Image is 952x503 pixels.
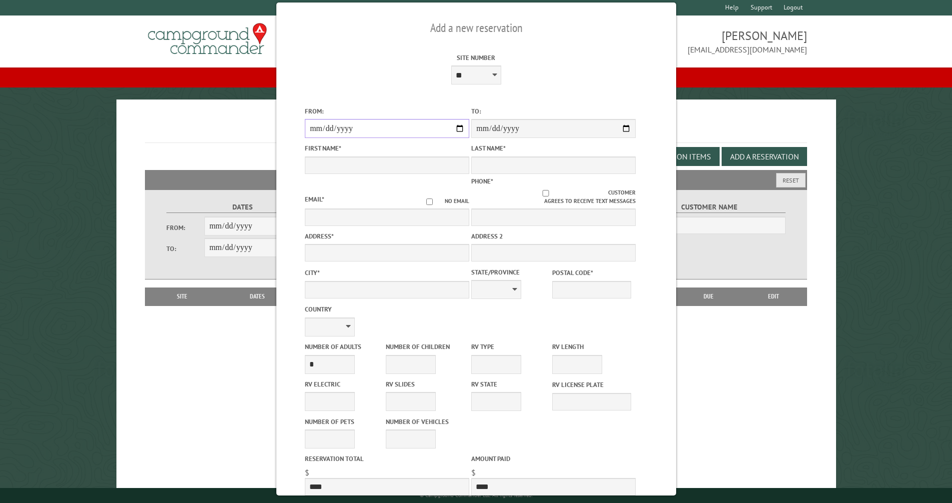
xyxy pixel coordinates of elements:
h2: Filters [145,170,808,189]
label: RV State [471,379,550,389]
th: Due [677,287,740,305]
small: © Campground Commander LLC. All rights reserved. [420,492,533,498]
input: No email [414,198,445,205]
label: Number of Adults [305,342,384,351]
label: To: [471,106,636,116]
label: Site Number [394,53,558,62]
label: Number of Children [386,342,465,351]
label: State/Province [471,267,550,277]
label: Amount paid [471,454,636,463]
label: City [305,268,469,277]
label: No email [414,197,469,205]
label: Address 2 [471,231,636,241]
label: From: [305,106,469,116]
label: Reservation Total [305,454,469,463]
label: Customer agrees to receive text messages [471,188,636,205]
h2: Add a new reservation [305,18,648,37]
th: Site [150,287,215,305]
h1: Reservations [145,115,808,143]
th: Dates [215,287,300,305]
label: To: [166,244,204,253]
label: First Name [305,143,469,153]
label: RV Type [471,342,550,351]
span: $ [305,467,309,477]
label: Last Name [471,143,636,153]
th: Edit [740,287,808,305]
button: Reset [776,173,806,187]
label: Address [305,231,469,241]
label: RV Slides [386,379,465,389]
label: Customer Name [633,201,786,213]
label: RV Electric [305,379,384,389]
label: Dates [166,201,319,213]
label: RV License Plate [552,380,631,389]
span: $ [471,467,476,477]
label: From: [166,223,204,232]
label: Number of Pets [305,417,384,426]
button: Add a Reservation [722,147,807,166]
label: Country [305,304,469,314]
label: Number of Vehicles [386,417,465,426]
button: Edit Add-on Items [634,147,720,166]
label: Postal Code [552,268,631,277]
label: Phone [471,177,493,185]
label: Email [305,195,324,203]
img: Campground Commander [145,19,270,58]
input: Customer agrees to receive text messages [483,190,608,196]
label: RV Length [552,342,631,351]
